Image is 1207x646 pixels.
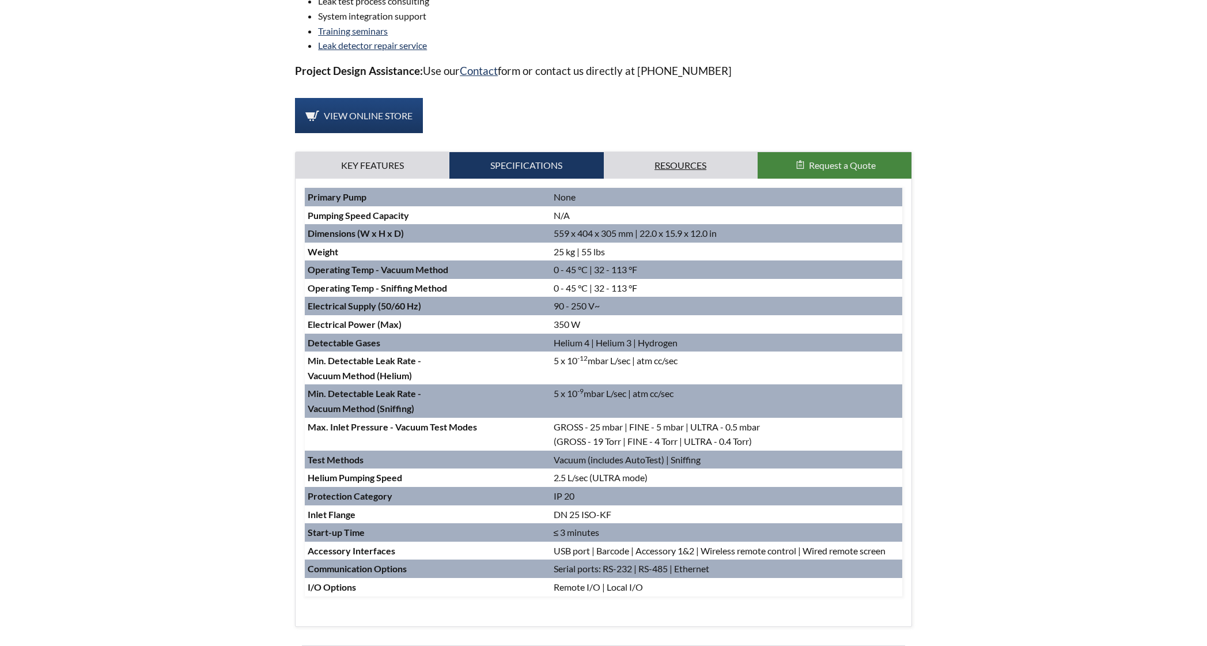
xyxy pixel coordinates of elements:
a: Resources [604,152,758,179]
td: I/O Options [305,578,550,596]
td: Max. Inlet Pressure - Vacuum Test Modes [305,418,550,451]
strong: Project Design Assistance: [295,64,423,77]
td: GROSS - 25 mbar | FINE - 5 mbar | ULTRA - 0.5 mbar (GROSS - 19 Torr | FINE - 4 Torr | ULTRA - 0.4... [551,418,902,451]
td: Dimensions (W x H x D) [305,224,550,243]
sup: -9 [577,387,584,395]
td: 2.5 L/sec (ULTRA mode) [551,469,902,487]
td: Min. Detectable Leak Rate - Vacuum Method (Sniffing) [305,384,550,417]
td: 559 x 404 x 305 mm | 22.0 x 15.9 x 12.0 in [551,224,902,243]
td: Min. Detectable Leak Rate - Vacuum Method (Helium) [305,352,550,384]
a: Training seminars [318,25,388,36]
td: Operating Temp - Sniffing Method [305,279,550,297]
td: 350 W [551,315,902,334]
td: Electrical Supply (50/60 Hz) [305,297,550,315]
span: Request a Quote [809,160,876,171]
td: ≤ 3 minutes [551,523,902,542]
td: 0 - 45 °C | 32 - 113 °F [551,260,902,279]
td: Accessory Interfaces [305,542,550,560]
td: 90 - 250 V~ [551,297,902,315]
a: Specifications [449,152,603,179]
td: Communication Options [305,560,550,578]
td: Remote I/O | Local I/O [551,578,902,596]
td: Primary Pump [305,188,550,206]
td: DN 25 ISO-KF [551,505,902,524]
td: IP 20 [551,487,902,505]
td: Pumping Speed Capacity [305,206,550,225]
p: Use our form or contact us directly at [PHONE_NUMBER] [295,62,912,80]
td: Detectable Gases [305,334,550,352]
td: Helium Pumping Speed [305,469,550,487]
button: Request a Quote [758,152,911,179]
td: Weight [305,243,550,261]
td: None [551,188,902,206]
td: Test Methods [305,451,550,469]
sup: -12 [577,354,588,362]
li: System integration support [318,9,912,24]
td: 0 - 45 °C | 32 - 113 °F [551,279,902,297]
a: Leak detector repair service [318,40,427,51]
a: Key Features [296,152,449,179]
td: N/A [551,206,902,225]
td: Electrical Power (Max) [305,315,550,334]
a: View Online Store [295,98,423,134]
td: Helium 4 | Helium 3 | Hydrogen [551,334,902,352]
td: 5 x 10 mbar L/sec | atm cc/sec [551,352,902,384]
span: View Online Store [324,110,413,121]
td: Start-up Time [305,523,550,542]
td: USB port | Barcode | Accessory 1&2 | Wireless remote control | Wired remote screen [551,542,902,560]
td: 5 x 10 mbar L/sec | atm cc/sec [551,384,902,417]
td: Vacuum (includes AutoTest) | Sniffing [551,451,902,469]
a: Contact [460,64,498,77]
td: 25 kg | 55 lbs [551,243,902,261]
td: Operating Temp - Vacuum Method [305,260,550,279]
td: Protection Category [305,487,550,505]
td: Serial ports: RS-232 | RS-485 | Ethernet [551,560,902,578]
td: Inlet Flange [305,505,550,524]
